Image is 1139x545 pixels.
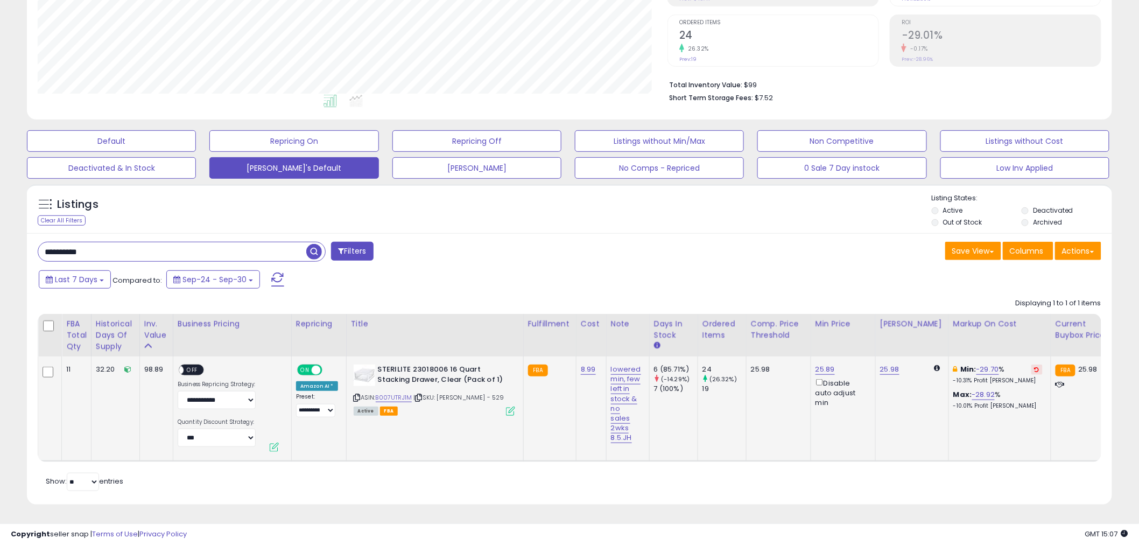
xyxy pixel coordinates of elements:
small: Prev: 19 [679,56,697,62]
small: (-14.29%) [661,375,690,383]
div: Fulfillment [528,318,572,330]
div: 98.89 [144,365,165,374]
a: -28.92 [972,389,995,400]
button: Listings without Min/Max [575,130,744,152]
div: % [953,390,1043,410]
b: Total Inventory Value: [669,80,742,89]
div: Ordered Items [702,318,742,341]
div: Min Price [815,318,871,330]
p: Listing States: [932,193,1112,204]
label: Business Repricing Strategy: [178,381,256,388]
span: Sep-24 - Sep-30 [182,274,247,285]
li: $99 [669,78,1093,90]
button: Filters [331,242,373,261]
button: [PERSON_NAME] [392,157,561,179]
img: 21tqd7f3-lL._SL40_.jpg [354,365,375,386]
label: Deactivated [1033,206,1073,215]
span: Compared to: [113,275,162,285]
small: FBA [1056,365,1075,376]
a: Privacy Policy [139,529,187,539]
b: STERILITE 23018006 16 Quart Stacking Drawer, Clear (Pack of 1) [378,365,509,387]
div: 6 (85.71%) [654,365,698,374]
div: Amazon AI * [296,381,338,391]
b: Short Term Storage Fees: [669,93,753,102]
div: 7 (100%) [654,384,698,394]
div: Repricing [296,318,342,330]
span: Ordered Items [679,20,878,26]
label: Archived [1033,218,1062,227]
button: Non Competitive [757,130,926,152]
button: Actions [1055,242,1101,260]
span: Columns [1010,246,1044,256]
small: -0.17% [906,45,928,53]
div: ASIN: [354,365,515,415]
button: Repricing On [209,130,378,152]
button: Deactivated & In Stock [27,157,196,179]
div: Title [351,318,519,330]
small: Days In Stock. [654,341,660,351]
button: Listings without Cost [940,130,1109,152]
p: -10.31% Profit [PERSON_NAME] [953,377,1043,385]
b: Max: [953,389,972,400]
div: Cost [581,318,602,330]
span: $7.52 [755,93,773,103]
span: OFF [321,366,338,375]
a: -29.70 [976,364,999,375]
a: 25.98 [880,364,899,375]
span: ROI [902,20,1101,26]
div: Inv. value [144,318,168,341]
div: Days In Stock [654,318,693,341]
span: 2025-10-9 15:07 GMT [1085,529,1128,539]
label: Out of Stock [943,218,982,227]
button: [PERSON_NAME]'s Default [209,157,378,179]
div: 19 [702,384,746,394]
div: Note [611,318,645,330]
button: Low Inv Applied [940,157,1109,179]
th: The percentage added to the cost of goods (COGS) that forms the calculator for Min & Max prices. [948,314,1051,357]
button: Sep-24 - Sep-30 [166,270,260,289]
a: 8.99 [581,364,596,375]
h2: 24 [679,29,878,44]
button: Columns [1003,242,1053,260]
div: 32.20 [96,365,131,374]
p: -10.01% Profit [PERSON_NAME] [953,402,1043,410]
div: % [953,365,1043,385]
div: Preset: [296,393,338,417]
div: seller snap | | [11,529,187,540]
span: Last 7 Days [55,274,97,285]
div: Historical Days Of Supply [96,318,135,352]
label: Quantity Discount Strategy: [178,418,256,426]
button: 0 Sale 7 Day instock [757,157,926,179]
a: 25.89 [815,364,835,375]
h5: Listings [57,197,99,212]
b: Min: [960,364,976,374]
h2: -29.01% [902,29,1101,44]
strong: Copyright [11,529,50,539]
div: Displaying 1 to 1 of 1 items [1016,298,1101,309]
div: 25.98 [751,365,803,374]
small: Prev: -28.96% [902,56,933,62]
a: lowered min, few left in stock & no sales 2wks 8.5.JH [611,364,641,443]
div: Disable auto adjust min [815,377,867,408]
div: 11 [66,365,83,374]
div: Business Pricing [178,318,287,330]
a: Terms of Use [92,529,138,539]
small: 26.32% [684,45,709,53]
button: Default [27,130,196,152]
div: FBA Total Qty [66,318,87,352]
div: Clear All Filters [38,215,86,226]
button: Repricing Off [392,130,561,152]
div: Markup on Cost [953,318,1046,330]
small: (26.32%) [709,375,737,383]
span: ON [298,366,312,375]
button: No Comps - Repriced [575,157,744,179]
span: 25.98 [1078,364,1098,374]
button: Save View [945,242,1001,260]
span: OFF [184,366,201,375]
span: Show: entries [46,476,123,486]
a: B007UTRJ1M [376,393,412,402]
small: FBA [528,365,548,376]
span: | SKU: [PERSON_NAME] - 529 [414,393,504,402]
div: Current Buybox Price [1056,318,1111,341]
span: FBA [380,407,398,416]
